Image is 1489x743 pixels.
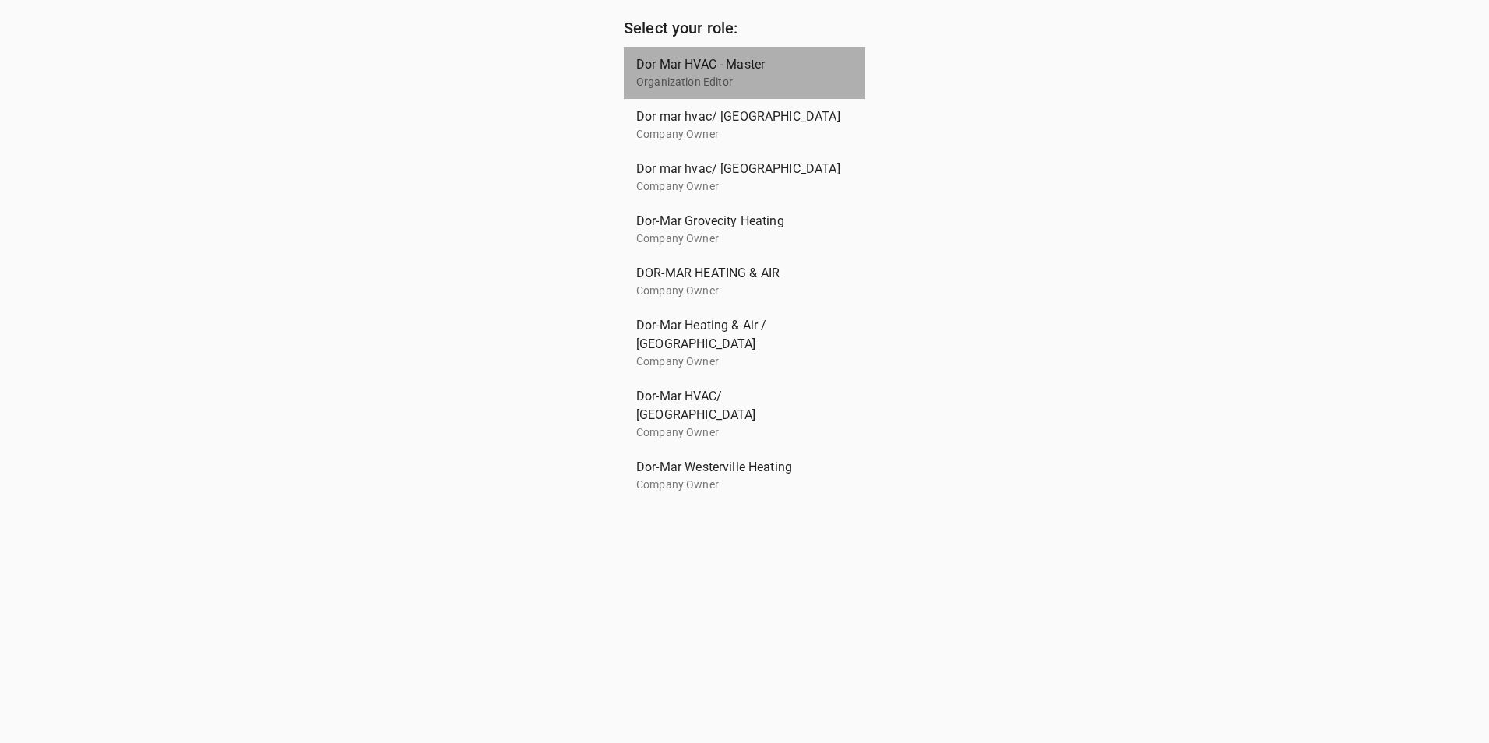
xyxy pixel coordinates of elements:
[636,55,840,74] span: Dor Mar HVAC - Master
[636,264,840,283] span: DOR-MAR HEATING & AIR
[624,379,865,449] div: Dor-Mar HVAC/ [GEOGRAPHIC_DATA]Company Owner
[636,354,840,370] p: Company Owner
[636,212,840,231] span: Dor-Mar Grovecity Heating
[624,151,865,203] div: Dor mar hvac/ [GEOGRAPHIC_DATA]Company Owner
[636,283,840,299] p: Company Owner
[636,316,840,354] span: Dor-Mar Heating & Air / [GEOGRAPHIC_DATA]
[636,387,840,424] span: Dor-Mar HVAC/ [GEOGRAPHIC_DATA]
[624,449,865,502] div: Dor-Mar Westerville HeatingCompany Owner
[636,424,840,441] p: Company Owner
[636,458,840,477] span: Dor-Mar Westerville Heating
[624,47,865,99] div: Dor Mar HVAC - MasterOrganization Editor
[636,126,840,143] p: Company Owner
[636,231,840,247] p: Company Owner
[636,107,840,126] span: Dor mar hvac/ [GEOGRAPHIC_DATA]
[624,203,865,255] div: Dor-Mar Grovecity HeatingCompany Owner
[636,74,840,90] p: Organization Editor
[624,255,865,308] div: DOR-MAR HEATING & AIRCompany Owner
[624,16,865,40] h6: Select your role:
[636,178,840,195] p: Company Owner
[636,477,840,493] p: Company Owner
[624,99,865,151] div: Dor mar hvac/ [GEOGRAPHIC_DATA]Company Owner
[636,160,840,178] span: Dor mar hvac/ [GEOGRAPHIC_DATA]
[624,308,865,379] div: Dor-Mar Heating & Air / [GEOGRAPHIC_DATA]Company Owner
